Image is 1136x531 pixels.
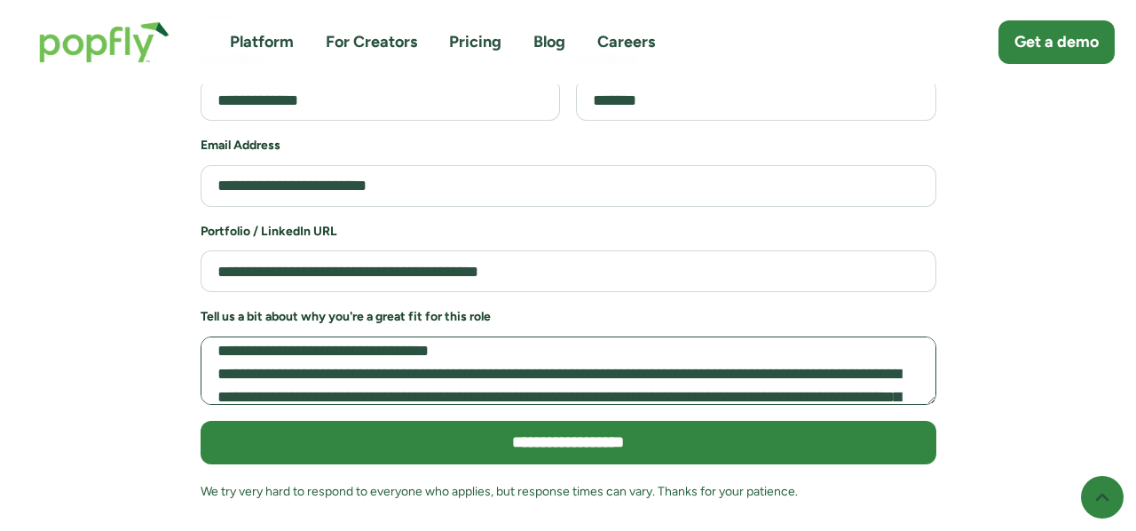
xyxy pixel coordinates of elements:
[326,31,417,53] a: For Creators
[201,480,936,503] div: We try very hard to respond to everyone who applies, but response times can vary. Thanks for your...
[201,308,936,326] h6: Tell us a bit about why you're a great fit for this role
[533,31,565,53] a: Blog
[998,20,1115,64] a: Get a demo
[597,31,655,53] a: Careers
[21,4,187,81] a: home
[230,31,294,53] a: Platform
[449,31,501,53] a: Pricing
[201,223,936,241] h6: Portfolio / LinkedIn URL
[201,137,936,155] h6: Email Address
[201,51,936,519] form: Job Application Form
[1014,31,1099,53] div: Get a demo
